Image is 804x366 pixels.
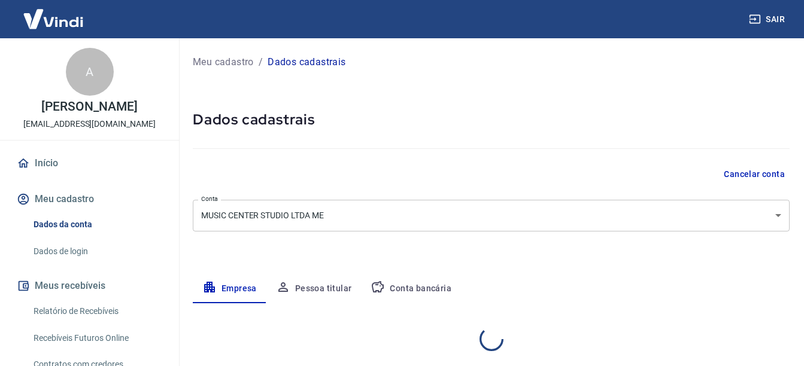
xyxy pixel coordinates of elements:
[41,100,137,113] p: [PERSON_NAME]
[266,274,362,303] button: Pessoa titular
[193,200,790,231] div: MUSIC CENTER STUDIO LTDA ME
[259,55,263,69] p: /
[29,326,165,350] a: Recebíveis Futuros Online
[201,194,218,203] label: Conta
[747,8,790,30] button: Sair
[14,186,165,212] button: Meu cadastro
[14,150,165,176] a: Início
[66,48,114,96] div: A
[14,273,165,299] button: Meus recebíveis
[29,299,165,324] a: Relatório de Recebíveis
[29,212,165,237] a: Dados da conta
[268,55,345,69] p: Dados cadastrais
[193,274,266,303] button: Empresa
[193,110,790,129] h5: Dados cadastrais
[29,239,165,264] a: Dados de login
[23,118,156,130] p: [EMAIL_ADDRESS][DOMAIN_NAME]
[14,1,92,37] img: Vindi
[361,274,461,303] button: Conta bancária
[719,163,790,185] button: Cancelar conta
[193,55,254,69] a: Meu cadastro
